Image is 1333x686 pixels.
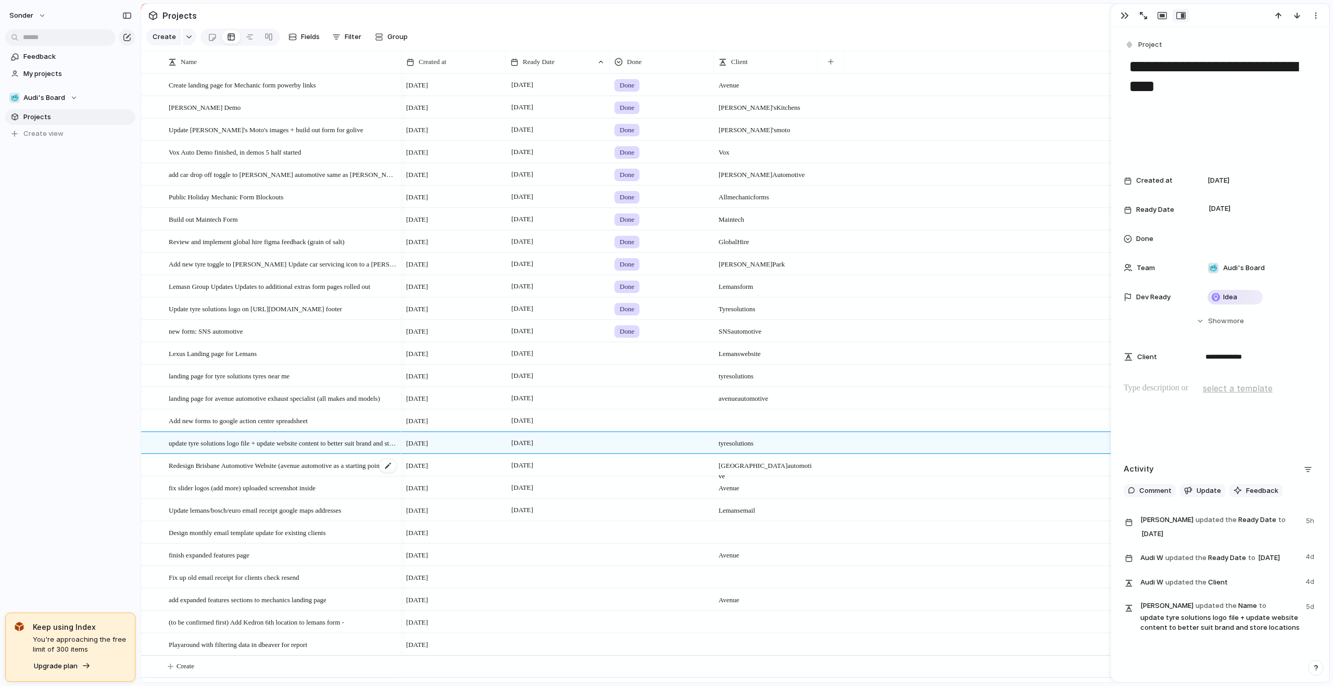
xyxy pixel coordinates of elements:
[406,640,428,650] span: [DATE]
[1140,601,1193,611] span: [PERSON_NAME]
[23,129,64,139] span: Create view
[406,282,428,292] span: [DATE]
[509,280,536,293] span: [DATE]
[509,101,536,113] span: [DATE]
[1124,484,1176,498] button: Comment
[509,481,536,494] span: [DATE]
[620,192,634,202] span: Done
[169,280,370,292] span: Lemasn Group Updates Updates to additional extras form pages rolled out
[714,276,818,292] span: Lemans form
[509,392,536,404] span: [DATE]
[153,32,176,42] span: Create
[406,170,428,180] span: [DATE]
[5,90,135,106] button: 🥶Audi's Board
[169,638,307,650] span: Playaround with filtering data in dbeaver for report
[1124,312,1316,331] button: Showmore
[146,29,181,45] button: Create
[169,258,398,270] span: Add new tyre toggle to [PERSON_NAME] Update car servicing icon to a [PERSON_NAME] Make trye ‘’tyr...
[23,69,132,79] span: My projects
[5,66,135,82] a: My projects
[1306,600,1316,612] span: 5d
[714,589,818,605] span: Avenue
[169,101,241,113] span: [PERSON_NAME] Demo
[169,459,384,471] span: Redesign Brisbane Automotive Website (avenue automotive as a starting point)
[169,347,257,359] span: Lexus Landing page for Lemans
[509,437,536,449] span: [DATE]
[406,438,428,449] span: [DATE]
[509,190,536,203] span: [DATE]
[1140,514,1300,541] span: Ready Date
[34,661,78,671] span: Upgrade plan
[1223,263,1265,273] span: Audi's Board
[1201,380,1274,396] button: select a template
[1139,486,1172,496] span: Comment
[509,370,536,382] span: [DATE]
[169,79,316,91] span: Create landing page for Mechanic form powerby links
[169,571,299,583] span: Fix up old email receipt for clients check resend
[5,126,135,142] button: Create view
[33,621,127,632] span: Keep using Index
[406,349,428,359] span: [DATE]
[23,52,132,62] span: Feedback
[714,209,818,225] span: Maintech
[714,343,818,359] span: Lemans website
[714,119,818,135] span: [PERSON_NAME]'s moto
[169,370,290,382] span: landing page for tyre solutions tyres near me
[1137,263,1155,273] span: Team
[714,74,818,91] span: Avenue
[1223,292,1237,302] span: Idea
[169,168,398,180] span: add car drop off toggle to [PERSON_NAME] automotive same as [PERSON_NAME] stay overnight for cale...
[406,528,428,538] span: [DATE]
[169,213,238,225] span: Build out Maintech Form
[1206,202,1234,215] span: [DATE]
[406,326,428,337] span: [DATE]
[714,142,818,158] span: Vox
[714,500,818,516] span: Lemans email
[627,57,642,67] span: Done
[509,414,536,427] span: [DATE]
[620,326,634,337] span: Done
[1305,550,1316,562] span: 4d
[23,93,65,103] span: Audi's Board
[1140,575,1299,589] span: Client
[1136,234,1153,244] span: Done
[169,481,316,493] span: fix slider logos (add more) uploaded screenshot inside
[714,433,818,449] span: tyre solutions
[620,304,634,314] span: Done
[1138,40,1162,50] span: Project
[23,112,132,122] span: Projects
[169,526,325,538] span: Design monthly email template update for existing clients
[406,393,428,404] span: [DATE]
[731,57,748,67] span: Client
[406,505,428,516] span: [DATE]
[1197,486,1221,496] span: Update
[620,80,634,91] span: Done
[1208,263,1218,273] div: 🥶
[160,6,199,25] span: Projects
[169,235,345,247] span: Review and implement global hire figma feedback (grain of salt)
[169,302,342,314] span: Update tyre solutions logo on [URL][DOMAIN_NAME] footer
[509,146,536,158] span: [DATE]
[406,125,428,135] span: [DATE]
[620,259,634,270] span: Done
[620,214,634,225] span: Done
[169,123,363,135] span: Update [PERSON_NAME]'s Moto's images + build out form for golive
[1140,577,1163,588] span: Audi W
[1140,553,1163,563] span: Audi W
[345,32,361,42] span: Filter
[1196,515,1237,525] span: updated the
[714,186,818,202] span: All mechanic forms
[1165,577,1206,588] span: updated the
[1139,528,1166,540] span: [DATE]
[169,392,380,404] span: landing page for avenue automotive exhaust specialist (all makes and models)
[509,302,536,315] span: [DATE]
[509,79,536,91] span: [DATE]
[419,57,446,67] span: Created at
[620,170,634,180] span: Done
[1229,484,1282,498] button: Feedback
[714,231,818,247] span: Global Hire
[169,190,283,202] span: Public Holiday Mechanic Form Blockouts
[1140,600,1300,633] span: Name update tyre solutions logo file + update website content to better suit brand and store loca...
[284,29,324,45] button: Fields
[5,7,52,24] button: sonder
